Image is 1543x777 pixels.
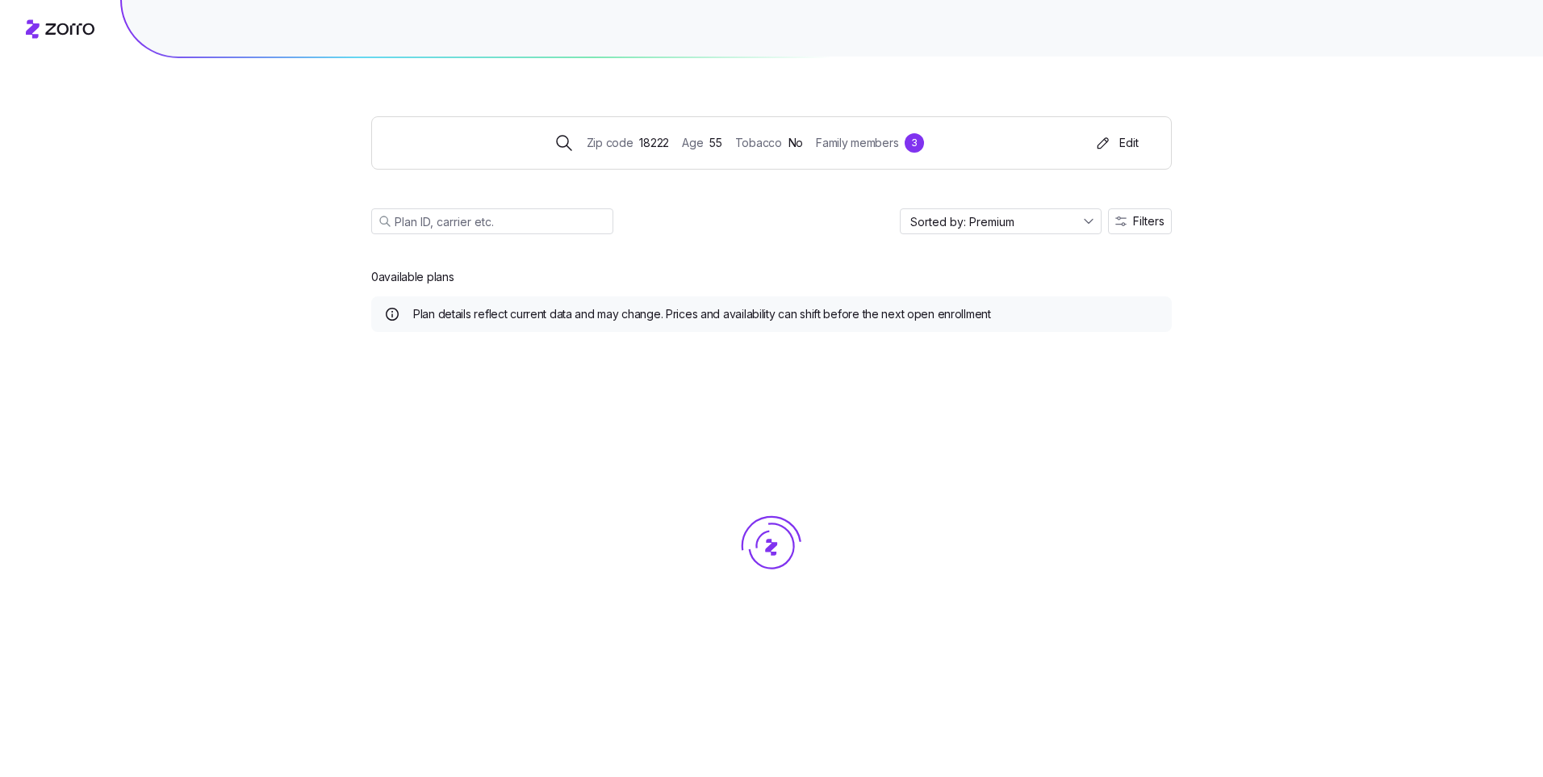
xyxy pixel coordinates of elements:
span: Family members [816,134,898,152]
span: 55 [709,134,721,152]
span: Plan details reflect current data and may change. Prices and availability can shift before the ne... [413,306,991,322]
span: Age [682,134,703,152]
span: Zip code [587,134,634,152]
button: Filters [1108,208,1172,234]
div: Edit [1093,135,1139,151]
span: 0 available plans [371,269,454,285]
span: 18222 [639,134,669,152]
input: Sort by [900,208,1102,234]
span: Tobacco [735,134,782,152]
button: Edit [1087,130,1145,156]
span: No [788,134,803,152]
span: Filters [1133,216,1165,227]
div: 3 [905,133,924,153]
input: Plan ID, carrier etc. [371,208,613,234]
